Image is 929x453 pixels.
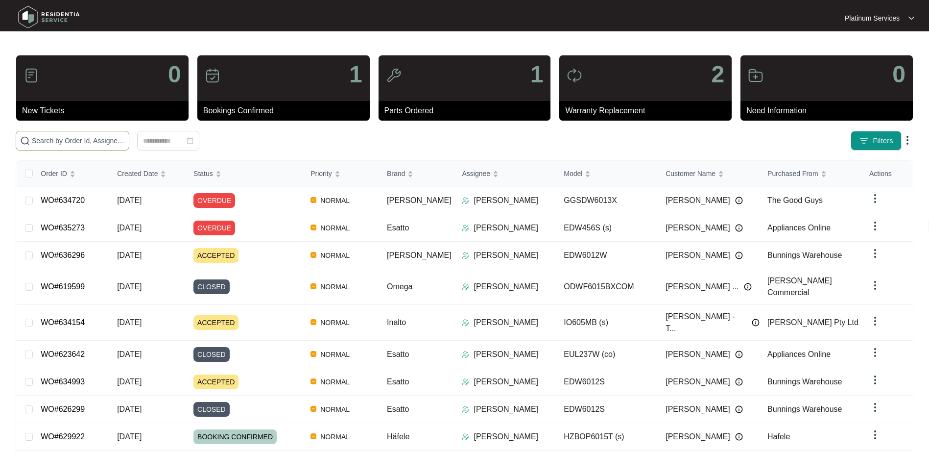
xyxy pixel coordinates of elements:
span: Esatto [387,405,409,413]
th: Status [186,161,303,187]
img: Assigner Icon [462,433,470,441]
span: Model [564,168,582,179]
span: NORMAL [316,222,354,234]
th: Actions [861,161,912,187]
span: NORMAL [316,431,354,443]
img: Info icon [735,351,743,358]
span: CLOSED [193,279,230,294]
img: Vercel Logo [310,225,316,230]
img: Vercel Logo [310,351,316,357]
span: [PERSON_NAME] [666,376,730,388]
span: [DATE] [117,318,142,327]
span: ACCEPTED [193,375,238,389]
p: 0 [892,63,905,86]
img: Info icon [735,378,743,386]
img: Assigner Icon [462,378,470,386]
img: Assigner Icon [462,319,470,327]
img: icon [748,68,763,83]
a: WO#636296 [41,251,85,259]
p: Platinum Services [845,13,900,23]
img: residentia service logo [15,2,83,32]
span: Customer Name [666,168,715,179]
td: EDW6012S [556,396,658,423]
p: Bookings Confirmed [203,105,370,117]
img: dropdown arrow [869,374,881,386]
td: ODWF6015BXCOM [556,269,658,305]
p: [PERSON_NAME] [474,195,538,206]
td: HZBOP6015T (s) [556,423,658,451]
span: [PERSON_NAME] [387,251,452,259]
span: [DATE] [117,196,142,204]
img: filter icon [859,136,869,146]
img: icon [205,68,220,83]
span: Bunnings Warehouse [767,377,842,386]
span: Esatto [387,377,409,386]
p: [PERSON_NAME] [474,317,538,328]
span: [DATE] [117,282,142,291]
img: search-icon [20,136,30,146]
img: dropdown arrow [869,193,881,204]
td: EDW6012S [556,368,658,396]
img: Info icon [744,283,752,291]
img: dropdown arrow [908,16,914,21]
img: Vercel Logo [310,283,316,289]
span: Inalto [387,318,406,327]
span: BOOKING CONFIRMED [193,429,277,444]
span: NORMAL [316,376,354,388]
span: Omega [387,282,412,291]
img: Assigner Icon [462,224,470,232]
span: [PERSON_NAME] ... [666,281,738,293]
span: ACCEPTED [193,315,238,330]
th: Created Date [109,161,186,187]
p: Need Information [746,105,913,117]
img: Assigner Icon [462,197,470,204]
img: Assigner Icon [462,405,470,413]
span: Status [193,168,213,179]
span: [PERSON_NAME] [666,250,730,261]
span: [PERSON_NAME] [666,222,730,234]
span: Brand [387,168,405,179]
img: Vercel Logo [310,197,316,203]
span: [DATE] [117,350,142,358]
td: EUL237W (co) [556,341,658,368]
img: Info icon [735,197,743,204]
span: Esatto [387,224,409,232]
a: WO#634993 [41,377,85,386]
img: icon [24,68,39,83]
span: ACCEPTED [193,248,238,263]
button: filter iconFilters [851,131,902,151]
a: WO#634154 [41,318,85,327]
img: icon [386,68,402,83]
img: Assigner Icon [462,283,470,291]
img: dropdown arrow [869,315,881,327]
span: Assignee [462,168,490,179]
p: [PERSON_NAME] [474,403,538,415]
span: Bunnings Warehouse [767,251,842,259]
p: New Tickets [22,105,189,117]
td: GGSDW6013X [556,187,658,214]
span: [PERSON_NAME] [666,195,730,206]
img: dropdown arrow [902,134,913,146]
img: Vercel Logo [310,319,316,325]
span: Purchased From [767,168,818,179]
p: [PERSON_NAME] [474,431,538,443]
th: Purchased From [760,161,861,187]
span: OVERDUE [193,193,235,208]
img: Info icon [735,224,743,232]
a: WO#635273 [41,224,85,232]
img: Vercel Logo [310,406,316,412]
span: CLOSED [193,402,230,417]
img: Vercel Logo [310,378,316,384]
p: Parts Ordered [384,105,551,117]
img: Assigner Icon [462,351,470,358]
th: Order ID [33,161,109,187]
span: OVERDUE [193,221,235,235]
th: Model [556,161,658,187]
a: WO#629922 [41,432,85,441]
img: Vercel Logo [310,433,316,439]
p: [PERSON_NAME] [474,376,538,388]
span: [DATE] [117,432,142,441]
span: [PERSON_NAME] [666,403,730,415]
span: [PERSON_NAME] - T... [666,311,747,334]
p: [PERSON_NAME] [474,349,538,360]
